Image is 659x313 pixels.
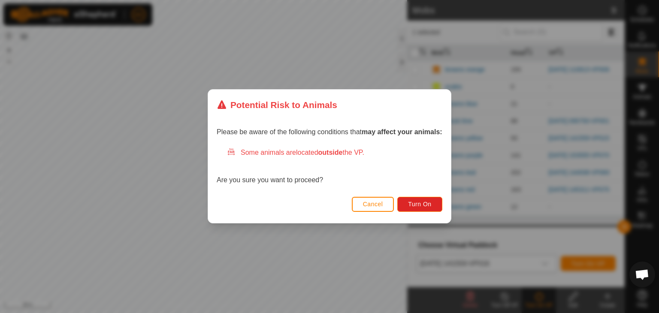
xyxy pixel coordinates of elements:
[217,148,442,186] div: Are you sure you want to proceed?
[629,262,655,287] div: Open chat
[217,129,442,136] span: Please be aware of the following conditions that
[352,197,394,212] button: Cancel
[362,129,442,136] strong: may affect your animals:
[318,149,343,156] strong: outside
[363,201,383,208] span: Cancel
[296,149,364,156] span: located the VP.
[217,98,337,111] div: Potential Risk to Animals
[408,201,432,208] span: Turn On
[398,197,442,212] button: Turn On
[227,148,442,158] div: Some animals are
